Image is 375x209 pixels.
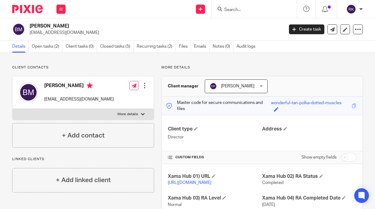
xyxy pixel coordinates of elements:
p: More details [117,112,138,117]
a: [URL][DOMAIN_NAME] [168,181,211,185]
h4: Xama Hub 02) RA Status [262,173,356,180]
h2: [PERSON_NAME] [30,23,230,29]
span: [DATE] [262,203,275,207]
a: Open tasks (2) [32,41,63,53]
p: Director [168,134,262,140]
p: [EMAIL_ADDRESS][DOMAIN_NAME] [30,30,280,36]
p: Master code for secure communications and files [166,100,271,112]
input: Search [224,7,279,13]
h4: [PERSON_NAME] [44,82,114,90]
span: [PERSON_NAME] [221,84,254,88]
h4: Address [262,126,356,132]
img: svg%3E [12,23,25,36]
h4: Xama Hub 04) RA Completed Date [262,195,356,201]
a: Files [179,41,191,53]
img: svg%3E [210,82,217,90]
p: Client contacts [12,65,154,70]
span: Normal [168,203,182,207]
a: Client tasks (0) [66,41,97,53]
h4: Xama Hub 01) URL [168,173,262,180]
h3: Client manager [168,83,199,89]
a: Audit logs [236,41,258,53]
a: Emails [194,41,210,53]
a: Details [12,41,29,53]
h4: + Add contact [62,131,105,140]
h4: + Add linked client [56,175,111,185]
img: svg%3E [19,82,38,102]
p: More details [161,65,363,70]
p: Linked clients [12,157,154,162]
span: Completed [262,181,283,185]
p: [EMAIL_ADDRESS][DOMAIN_NAME] [44,96,114,102]
i: Primary [87,82,93,89]
a: Create task [289,24,324,34]
a: Recurring tasks (2) [137,41,176,53]
img: Pixie [12,5,43,13]
h4: Client type [168,126,262,132]
h4: Xama Hub 03) RA Level [168,195,262,201]
label: Show empty fields [301,154,337,160]
a: Notes (0) [213,41,233,53]
div: wonderful-tan-polka-dotted-muscles [271,100,341,107]
h4: CUSTOM FIELDS [168,155,262,160]
a: Closed tasks (5) [100,41,134,53]
img: svg%3E [346,4,356,14]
